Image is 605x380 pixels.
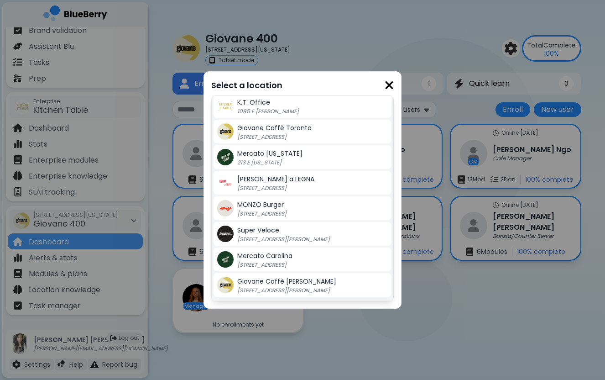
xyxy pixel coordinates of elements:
span: Mercato [US_STATE] [237,149,302,158]
p: [STREET_ADDRESS] [237,261,351,269]
span: MONZO Burger [237,200,284,209]
p: 213 E [US_STATE] [237,159,351,166]
p: 1085 E [PERSON_NAME] [237,108,351,115]
span: K.T. Office [237,98,270,107]
img: company thumbnail [217,251,234,268]
p: [STREET_ADDRESS] [237,133,351,141]
img: company thumbnail [217,149,234,165]
img: company thumbnail [217,123,234,140]
p: [STREET_ADDRESS][PERSON_NAME] [237,287,351,294]
p: [STREET_ADDRESS] [237,210,351,217]
img: company thumbnail [217,200,234,216]
p: [STREET_ADDRESS][PERSON_NAME] [237,236,351,243]
img: company thumbnail [217,277,234,293]
img: close icon [385,79,394,91]
span: Giovane Caffè [PERSON_NAME] [237,277,336,286]
p: Select a location [211,79,394,92]
p: [STREET_ADDRESS] [237,185,351,192]
span: Giovane Caffè Toronto [237,123,312,132]
span: Mercato Carolina [237,251,292,260]
img: company thumbnail [217,226,234,242]
span: [PERSON_NAME] a LEGNA [237,174,314,184]
img: company thumbnail [217,98,234,114]
img: company thumbnail [217,174,234,191]
span: Super Veloce [237,226,279,235]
